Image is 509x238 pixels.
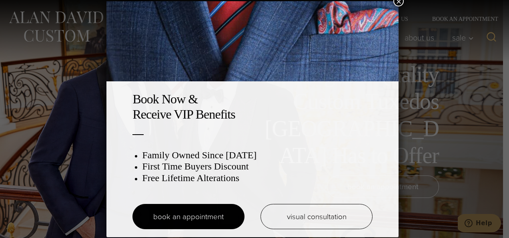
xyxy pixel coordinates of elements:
[142,172,373,184] h3: Free Lifetime Alterations
[132,91,373,122] h2: Book Now & Receive VIP Benefits
[142,161,373,172] h3: First Time Buyers Discount
[132,204,244,229] a: book an appointment
[142,149,373,161] h3: Family Owned Since [DATE]
[261,204,373,229] a: visual consultation
[18,6,34,13] span: Help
